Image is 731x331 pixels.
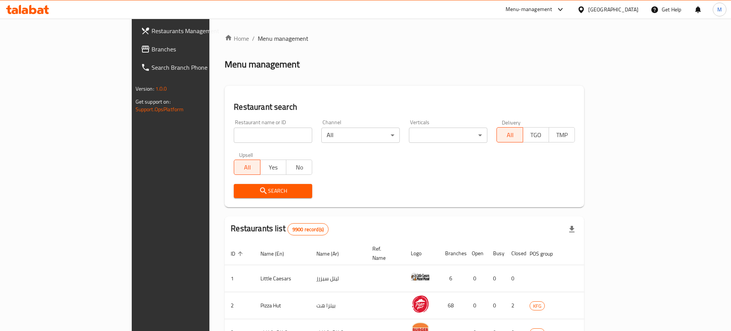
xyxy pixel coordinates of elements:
span: Ref. Name [372,244,396,262]
button: No [286,160,312,175]
td: 0 [505,265,524,292]
span: TGO [526,130,546,141]
a: Branches [135,40,254,58]
label: Delivery [502,120,521,125]
button: TMP [549,127,575,142]
th: Busy [487,242,505,265]
span: Search [240,186,306,196]
span: All [500,130,520,141]
span: Restaurants Management [152,26,248,35]
td: Little Caesars [254,265,310,292]
div: ​ [409,128,487,143]
div: Total records count [287,223,329,235]
h2: Menu management [225,58,300,70]
span: All [237,162,257,173]
button: All [234,160,260,175]
div: All [321,128,400,143]
span: Get support on: [136,97,171,107]
input: Search for restaurant name or ID.. [234,128,312,143]
th: Logo [405,242,439,265]
a: Restaurants Management [135,22,254,40]
a: Support.OpsPlatform [136,104,184,114]
td: ليتل سيزرز [310,265,366,292]
span: TMP [552,130,572,141]
nav: breadcrumb [225,34,584,43]
button: Yes [260,160,286,175]
span: Yes [263,162,283,173]
label: Upsell [239,152,253,157]
span: Name (Ar) [316,249,349,258]
div: Menu-management [506,5,552,14]
th: Open [466,242,487,265]
td: 0 [487,265,505,292]
button: All [496,127,523,142]
a: Search Branch Phone [135,58,254,77]
th: Branches [439,242,466,265]
td: 6 [439,265,466,292]
span: Name (En) [260,249,294,258]
div: [GEOGRAPHIC_DATA] [588,5,638,14]
h2: Restaurants list [231,223,329,235]
img: Pizza Hut [411,294,430,313]
td: 0 [466,265,487,292]
span: ID [231,249,245,258]
span: Version: [136,84,154,94]
span: Menu management [258,34,308,43]
span: Search Branch Phone [152,63,248,72]
button: Search [234,184,312,198]
span: Branches [152,45,248,54]
td: 0 [487,292,505,319]
div: Export file [563,220,581,238]
span: No [289,162,309,173]
td: بيتزا هت [310,292,366,319]
td: 68 [439,292,466,319]
button: TGO [523,127,549,142]
td: 2 [505,292,524,319]
span: 1.0.0 [155,84,167,94]
span: POS group [530,249,563,258]
h2: Restaurant search [234,101,575,113]
span: 9900 record(s) [288,226,328,233]
td: Pizza Hut [254,292,310,319]
td: 0 [466,292,487,319]
img: Little Caesars [411,267,430,286]
span: M [717,5,722,14]
th: Closed [505,242,524,265]
span: KFG [530,302,544,310]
